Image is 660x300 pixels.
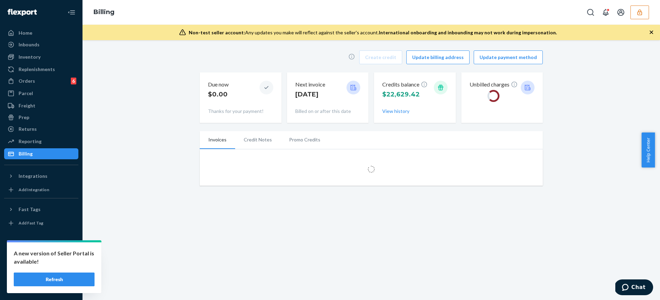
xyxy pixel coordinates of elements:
button: Integrations [4,171,78,182]
button: Open notifications [599,5,613,19]
p: Unbilled charges [470,81,518,89]
div: Home [19,30,32,36]
p: [DATE] [295,90,325,99]
div: Integrations [19,173,47,180]
p: Credits balance [382,81,428,89]
span: $22,629.42 [382,91,420,98]
a: Inbounds [4,39,78,50]
li: Invoices [200,131,235,149]
p: Thanks for your payment! [208,108,273,115]
div: Inventory [19,54,41,60]
span: International onboarding and inbounding may not work during impersonation. [379,30,557,35]
div: Inbounds [19,41,40,48]
div: 6 [71,78,76,84]
div: Any updates you make will reflect against the seller's account. [189,29,557,36]
a: Freight [4,100,78,111]
a: Inventory [4,51,78,62]
div: Freight [19,102,35,109]
button: Open account menu [614,5,628,19]
button: Close Navigation [65,5,78,19]
button: Create credit [359,50,402,64]
a: Help Center [4,269,78,280]
p: $0.00 [208,90,229,99]
a: Add Integration [4,184,78,195]
a: Orders6 [4,76,78,86]
a: Billing [4,148,78,159]
div: Fast Tags [19,206,41,213]
a: Settings [4,246,78,257]
a: Parcel [4,88,78,99]
button: Update billing address [406,50,470,64]
button: Talk to Support [4,257,78,268]
button: Fast Tags [4,204,78,215]
div: Returns [19,126,37,132]
a: Home [4,27,78,38]
button: Open Search Box [584,5,597,19]
button: View history [382,108,409,115]
div: Replenishments [19,66,55,73]
div: Orders [19,78,35,84]
div: Billing [19,150,33,157]
p: Billed on or after this date [295,108,361,115]
li: Credit Notes [235,131,280,148]
a: Billing [93,8,114,16]
a: Prep [4,112,78,123]
a: Returns [4,124,78,135]
li: Promo Credits [280,131,329,148]
span: Non-test seller account: [189,30,245,35]
div: Parcel [19,90,33,97]
button: Update payment method [474,50,543,64]
div: Prep [19,114,29,121]
button: Refresh [14,273,95,286]
a: Reporting [4,136,78,147]
div: Add Fast Tag [19,220,43,226]
p: Next invoice [295,81,325,89]
button: Give Feedback [4,281,78,292]
p: A new version of Seller Portal is available! [14,249,95,266]
button: Help Center [641,132,655,168]
p: Due now [208,81,229,89]
a: Add Fast Tag [4,218,78,229]
iframe: Opens a widget where you can chat to one of our agents [615,279,653,297]
ol: breadcrumbs [88,2,120,22]
div: Add Integration [19,187,49,193]
img: Flexport logo [8,9,37,16]
div: Reporting [19,138,42,145]
a: Replenishments [4,64,78,75]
